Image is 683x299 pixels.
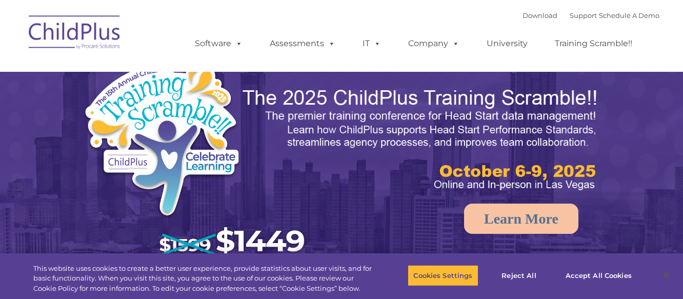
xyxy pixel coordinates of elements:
[398,33,470,54] a: Company
[487,265,551,286] button: Reject All
[33,264,376,294] div: This website uses cookies to create a better user experience, provide statistics about user visit...
[185,33,253,54] a: Software
[523,11,659,19] font: |
[545,33,642,54] a: Training Scramble!!
[655,264,678,287] button: Close
[24,8,126,59] img: ChildPlus by Procare Solutions
[560,265,637,286] button: Accept All Cookies
[599,11,659,19] a: Schedule A Demo
[476,33,538,54] a: University
[352,33,391,54] a: IT
[408,265,478,286] button: Cookies Settings
[464,204,578,234] a: Learn More
[570,11,597,19] a: Support
[259,33,346,54] a: Assessments
[523,11,557,19] a: Download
